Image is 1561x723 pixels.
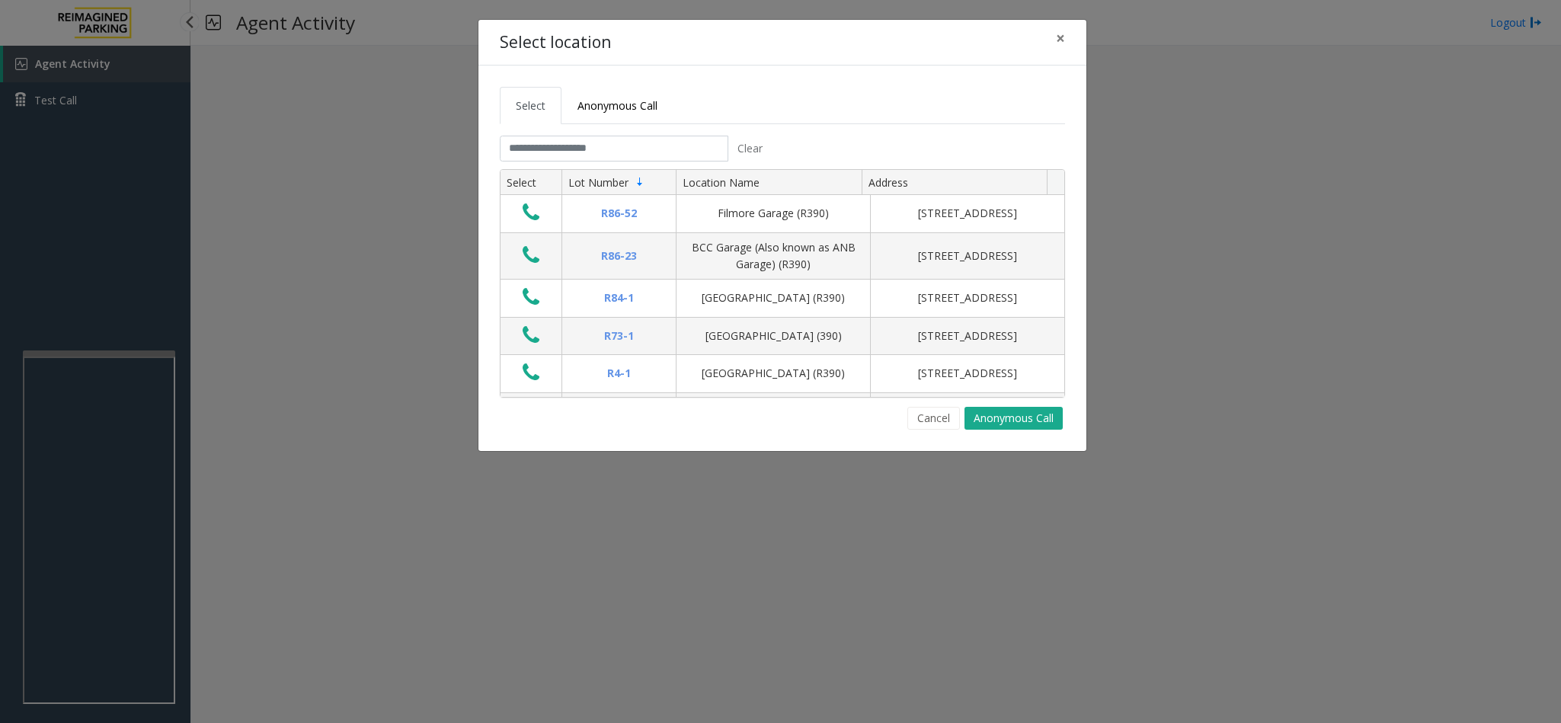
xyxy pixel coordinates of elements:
[571,205,667,222] div: R86-52
[501,170,1064,397] div: Data table
[907,407,960,430] button: Cancel
[568,175,629,190] span: Lot Number
[880,248,1055,264] div: [STREET_ADDRESS]
[880,328,1055,344] div: [STREET_ADDRESS]
[880,290,1055,306] div: [STREET_ADDRESS]
[686,365,861,382] div: [GEOGRAPHIC_DATA] (R390)
[1045,20,1076,57] button: Close
[501,170,561,196] th: Select
[1056,27,1065,49] span: ×
[964,407,1063,430] button: Anonymous Call
[686,239,861,274] div: BCC Garage (Also known as ANB Garage) (R390)
[500,30,611,55] h4: Select location
[868,175,908,190] span: Address
[571,290,667,306] div: R84-1
[571,365,667,382] div: R4-1
[728,136,771,162] button: Clear
[686,290,861,306] div: [GEOGRAPHIC_DATA] (R390)
[880,205,1055,222] div: [STREET_ADDRESS]
[571,248,667,264] div: R86-23
[577,98,657,113] span: Anonymous Call
[500,87,1065,124] ul: Tabs
[686,328,861,344] div: [GEOGRAPHIC_DATA] (390)
[516,98,545,113] span: Select
[571,328,667,344] div: R73-1
[634,176,646,188] span: Sortable
[686,205,861,222] div: Filmore Garage (R390)
[880,365,1055,382] div: [STREET_ADDRESS]
[683,175,760,190] span: Location Name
